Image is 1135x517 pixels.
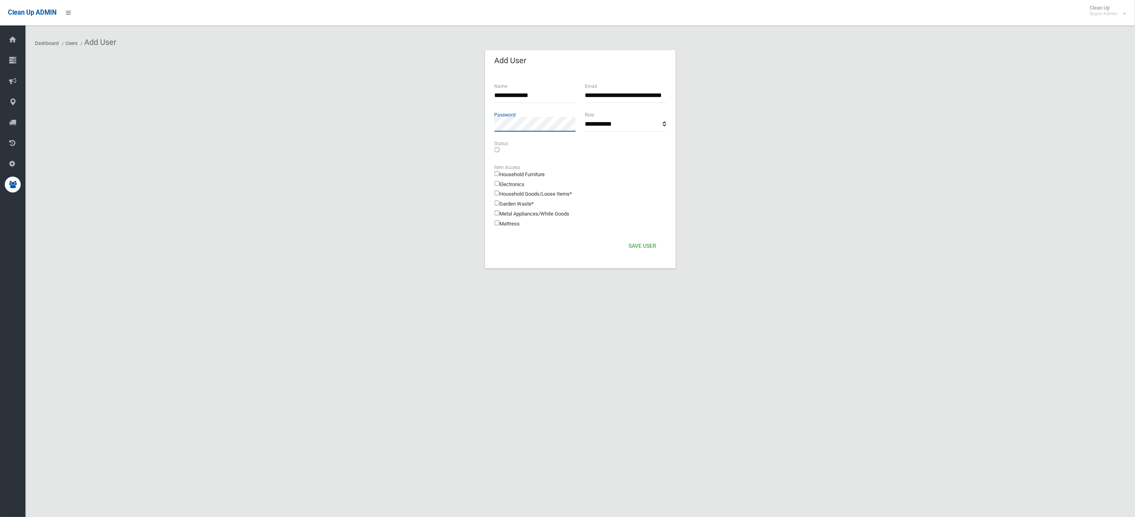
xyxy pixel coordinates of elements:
[8,9,56,16] span: Clean Up ADMIN
[1086,5,1125,17] span: Clean Up
[1090,11,1117,17] small: Super Admin
[35,41,59,46] a: Dashboard
[495,163,520,172] label: Item Access
[495,163,666,229] div: Household Furniture Electronics Household Goods/Loose Items* Garden Waste* Metal Appliances/White...
[485,53,536,68] header: Add User
[79,35,116,50] li: Add User
[626,239,660,253] button: Save User
[495,139,509,148] label: Status
[66,41,77,46] a: Users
